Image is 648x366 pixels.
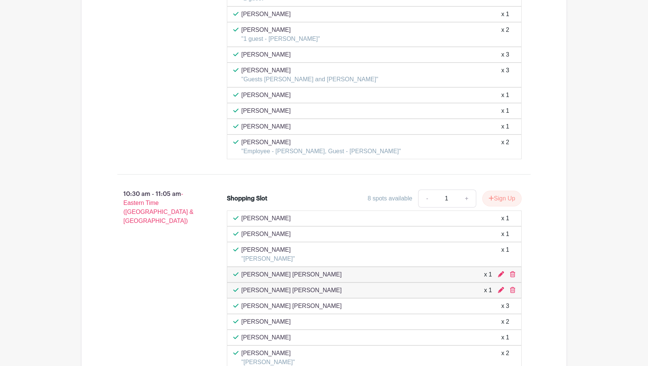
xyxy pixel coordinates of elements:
p: [PERSON_NAME] [241,122,291,131]
p: [PERSON_NAME] [241,106,291,115]
div: x 1 [501,230,509,239]
a: + [457,190,476,208]
div: x 1 [501,122,509,131]
p: [PERSON_NAME] [241,245,295,254]
p: [PERSON_NAME] [241,66,378,75]
button: Sign Up [482,191,522,206]
p: [PERSON_NAME] [241,138,401,147]
a: - [418,190,435,208]
p: "1 guest - [PERSON_NAME]" [241,34,320,43]
p: [PERSON_NAME] [PERSON_NAME] [241,286,342,295]
p: [PERSON_NAME] [241,230,291,239]
div: x 3 [501,50,509,59]
p: [PERSON_NAME] [241,91,291,100]
div: 8 spots available [367,194,412,203]
div: x 3 [501,66,509,84]
div: x 1 [501,214,509,223]
p: 10:30 am - 11:05 am [105,187,215,229]
div: x 2 [501,138,509,156]
p: [PERSON_NAME] [241,333,291,342]
p: [PERSON_NAME] [241,349,295,358]
div: x 1 [501,106,509,115]
p: [PERSON_NAME] [241,25,320,34]
div: x 1 [501,333,509,342]
p: [PERSON_NAME] [241,50,291,59]
div: Shopping Slot [227,194,267,203]
p: "Guests [PERSON_NAME] and [PERSON_NAME]" [241,75,378,84]
div: x 1 [484,286,492,295]
p: [PERSON_NAME] [241,214,291,223]
div: x 3 [501,302,509,311]
p: [PERSON_NAME] [PERSON_NAME] [241,302,342,311]
div: x 1 [484,270,492,279]
div: x 1 [501,91,509,100]
span: - Eastern Time ([GEOGRAPHIC_DATA] & [GEOGRAPHIC_DATA]) [123,191,193,224]
p: [PERSON_NAME] [241,10,291,19]
div: x 2 [501,317,509,326]
p: "[PERSON_NAME]" [241,254,295,263]
p: [PERSON_NAME] [PERSON_NAME] [241,270,342,279]
div: x 1 [501,245,509,263]
p: [PERSON_NAME] [241,317,291,326]
div: x 1 [501,10,509,19]
p: "Employee - [PERSON_NAME], Guest - [PERSON_NAME]" [241,147,401,156]
div: x 2 [501,25,509,43]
